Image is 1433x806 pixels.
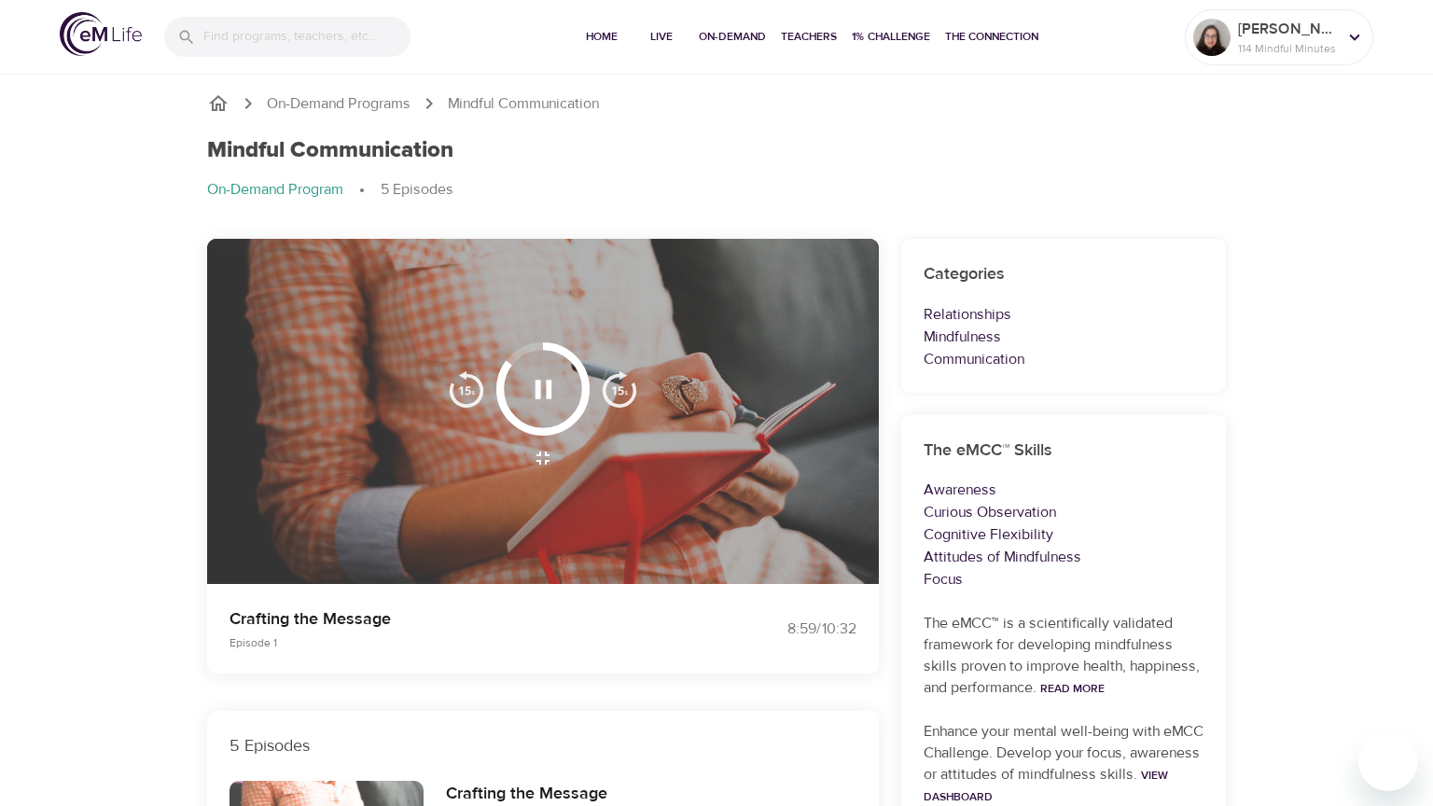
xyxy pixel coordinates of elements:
p: [PERSON_NAME] [1238,18,1337,40]
p: Episode 1 [230,634,694,651]
p: Mindfulness [924,326,1203,348]
nav: breadcrumb [207,179,1226,201]
span: Teachers [781,27,837,47]
h1: Mindful Communication [207,137,453,164]
a: On-Demand Programs [267,93,410,115]
p: Cognitive Flexibility [924,523,1203,546]
p: Communication [924,348,1203,370]
span: 1% Challenge [852,27,930,47]
span: On-Demand [699,27,766,47]
div: 8:59 / 10:32 [716,618,856,640]
p: 5 Episodes [230,733,856,758]
input: Find programs, teachers, etc... [203,17,410,57]
h6: Categories [924,261,1203,288]
p: Relationships [924,303,1203,326]
img: 15s_next.svg [601,370,638,408]
nav: breadcrumb [207,92,1226,115]
span: Live [639,27,684,47]
p: Attitudes of Mindfulness [924,546,1203,568]
img: Remy Sharp [1193,19,1231,56]
a: View Dashboard [924,768,1168,804]
span: Home [579,27,624,47]
p: Curious Observation [924,501,1203,523]
h6: The eMCC™ Skills [924,438,1203,465]
span: The Connection [945,27,1038,47]
p: 114 Mindful Minutes [1238,40,1337,57]
p: Mindful Communication [448,93,599,115]
p: The eMCC™ is a scientifically validated framework for developing mindfulness skills proven to imp... [924,613,1203,699]
p: On-Demand Program [207,179,343,201]
p: 5 Episodes [381,179,453,201]
p: Awareness [924,479,1203,501]
p: Focus [924,568,1203,591]
img: logo [60,12,142,56]
iframe: Button to launch messaging window [1358,731,1418,791]
p: Crafting the Message [230,606,694,632]
img: 15s_prev.svg [448,370,485,408]
a: Read More [1040,681,1105,696]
